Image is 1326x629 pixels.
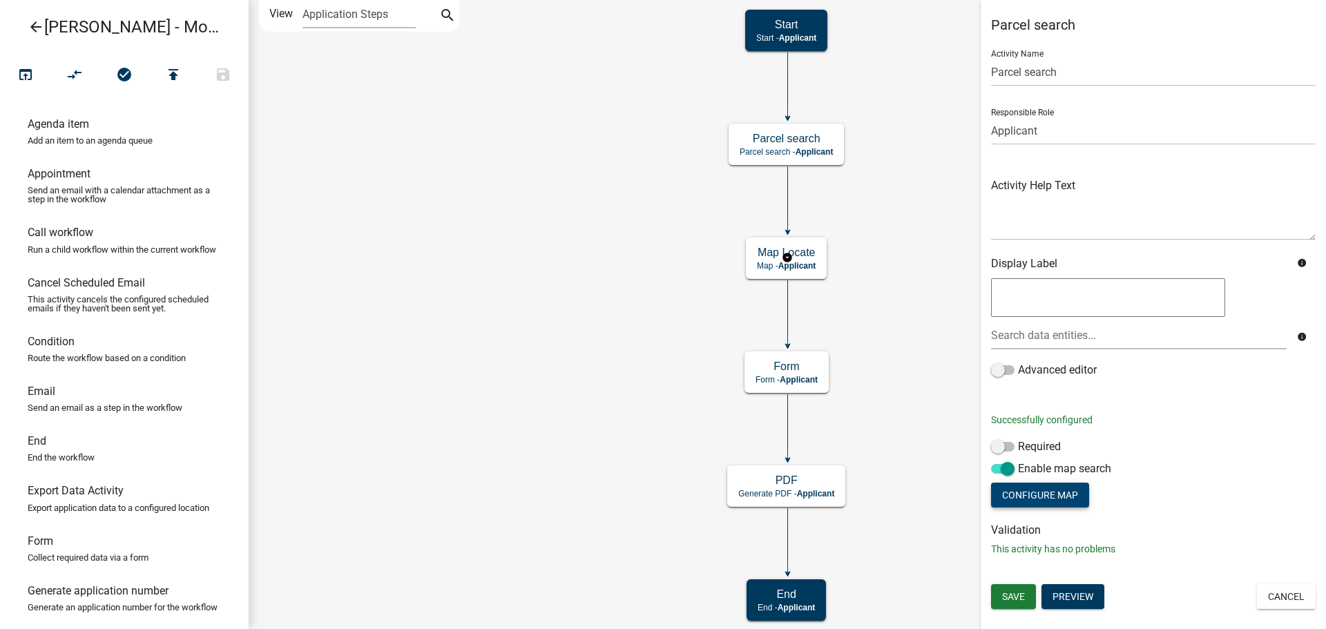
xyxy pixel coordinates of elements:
i: search [439,7,456,26]
h5: Form [756,360,818,373]
span: Applicant [797,489,835,499]
button: Publish [148,61,198,90]
h5: End [758,588,815,601]
span: Applicant [779,33,817,43]
button: No problems [99,61,149,90]
p: End the workflow [28,453,95,462]
h6: Condition [28,335,75,348]
i: open_in_browser [17,66,34,86]
label: Required [991,438,1061,455]
button: Test Workflow [1,61,50,90]
div: Workflow actions [1,61,248,94]
h5: Parcel search [740,132,833,145]
h6: Export Data Activity [28,484,124,497]
span: Save [1002,591,1025,602]
i: info [1297,332,1307,342]
p: Run a child workflow within the current workflow [28,245,216,254]
button: Cancel [1257,584,1316,609]
button: Preview [1041,584,1104,609]
p: Export application data to a configured location [28,503,209,512]
i: check_circle [116,66,133,86]
i: compare_arrows [67,66,84,86]
h6: Validation [991,523,1316,536]
button: search [436,6,459,28]
h6: Form [28,534,53,548]
p: Form - [756,375,818,385]
p: Successfully configured [991,413,1316,427]
p: This activity has no problems [991,542,1316,557]
h6: Agenda item [28,117,89,130]
input: Search data entities... [991,321,1287,349]
h6: Generate application number [28,584,169,597]
h6: Call workflow [28,226,93,239]
h5: Map Locate [757,246,816,259]
p: Add an item to an agenda queue [28,136,153,145]
i: publish [165,66,182,86]
p: Generate an application number for the workflow [28,603,218,612]
i: arrow_back [28,19,44,38]
h6: Appointment [28,167,90,180]
span: Applicant [780,375,818,385]
p: Generate PDF - [738,489,834,499]
i: save [215,66,231,86]
p: Send an email with a calendar attachment as a step in the workflow [28,186,221,204]
h6: Email [28,385,55,398]
span: Applicant [778,603,816,612]
h6: End [28,434,46,447]
label: Advanced editor [991,362,1097,378]
p: Map - [757,261,816,271]
p: End - [758,603,815,612]
h5: Parcel search [991,17,1316,33]
i: info [1297,258,1307,268]
p: Collect required data via a form [28,553,148,562]
button: Save [198,61,248,90]
p: Parcel search - [740,147,833,157]
h5: Start [756,18,816,31]
h6: Display Label [991,257,1287,270]
label: Enable map search [991,461,1111,477]
p: Route the workflow based on a condition [28,354,186,362]
h6: Cancel Scheduled Email [28,276,145,289]
p: Send an email as a step in the workflow [28,403,182,412]
p: This activity cancels the configured scheduled emails if they haven't been sent yet. [28,295,221,313]
button: Save [991,584,1036,609]
a: [PERSON_NAME] - Module 5.1. Parcel Search, Maps and CAMA data [11,11,227,43]
button: Configure Map [991,483,1089,507]
h5: PDF [738,474,834,487]
button: Auto Layout [50,61,99,90]
span: Applicant [796,147,834,157]
span: Applicant [778,261,816,271]
p: Start - [756,33,816,43]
